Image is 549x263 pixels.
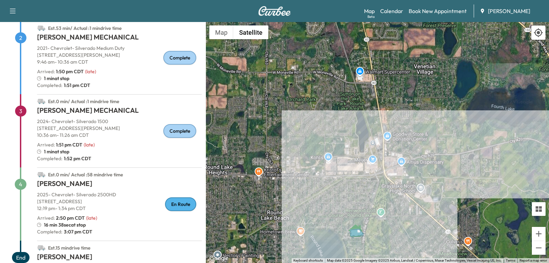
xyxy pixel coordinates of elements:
p: 2025 - Chevrolet - Silverado 2500HD [37,191,202,198]
a: Terms (opens in new tab) [506,259,515,262]
span: End [12,252,30,263]
span: 4 [15,179,26,190]
p: 10:36 am - 11:26 am CDT [37,132,202,139]
a: Calendar [380,7,403,15]
span: 2 [15,32,26,43]
span: 1:50 pm CDT [56,68,84,75]
p: Arrived : [37,68,84,75]
button: Show street map [209,25,233,39]
h1: [PERSON_NAME] MECHANICAL [37,32,202,45]
img: Google [208,254,230,263]
span: 1 min at stop [44,75,69,82]
button: Zoom out [532,241,546,255]
button: Tilt map [532,202,546,216]
span: 16 min 38sec at stop [44,221,86,228]
button: Show satellite imagery [233,25,268,39]
div: Beta [367,14,375,19]
div: Complete [163,124,196,138]
span: Map data ©2025 Google Imagery ©2025 Airbus, Landsat / Copernicus, Maxar Technologies, Vexcel Imag... [327,259,502,262]
span: Est. 0 min / Actual : 58 min drive time [48,172,123,178]
span: Est. 53 min / Actual : 1 min drive time [48,25,122,31]
h1: [PERSON_NAME] MECHANICAL [37,106,202,118]
p: 2024 - Chevrolet - Silverado 1500 [37,118,202,125]
p: Completed: [37,228,202,235]
button: Zoom in [532,227,546,241]
p: [STREET_ADDRESS][PERSON_NAME] [37,125,202,132]
div: Complete [163,51,196,65]
span: 2:50 pm CDT [56,215,85,221]
span: 1:51 pm CDT [62,82,90,89]
p: 12:19 pm - 1:34 pm CDT [37,205,202,212]
span: 1:51 pm CDT [56,142,82,148]
a: Book New Appointment [409,7,467,15]
span: 3 [15,106,26,117]
a: MapBeta [364,7,375,15]
span: 1:52 pm CDT [62,155,91,162]
span: Est. 15 min drive time [48,245,91,251]
span: Est. 0 min / Actual : 1 min drive time [48,98,119,105]
span: ( late ) [84,142,95,148]
span: 1 min at stop [44,148,69,155]
gmp-advanced-marker: REYES RODRIGUEZ [349,220,362,234]
p: [STREET_ADDRESS] [37,198,202,205]
p: 9:46 am - 10:36 am CDT [37,58,202,65]
button: Keyboard shortcuts [293,258,323,263]
img: Curbee Logo [258,6,291,16]
a: Report a map error [519,259,547,262]
span: [PERSON_NAME] [488,7,530,15]
p: [STREET_ADDRESS][PERSON_NAME] [37,52,202,58]
a: Open this area in Google Maps (opens a new window) [208,254,230,263]
div: Recenter map [531,25,546,40]
div: En Route [165,197,196,211]
p: Arrived : [37,215,85,221]
p: Arrived : [37,141,82,148]
span: ( late ) [85,68,96,75]
p: 2021 - Chevrolet - Silverado Medium Duty [37,45,202,52]
span: ( late ) [86,215,97,221]
gmp-advanced-marker: Van [347,221,371,233]
p: Completed: [37,155,202,162]
p: Completed: [37,82,202,89]
span: 3:07 pm CDT [62,228,92,235]
h1: [PERSON_NAME] [37,179,202,191]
